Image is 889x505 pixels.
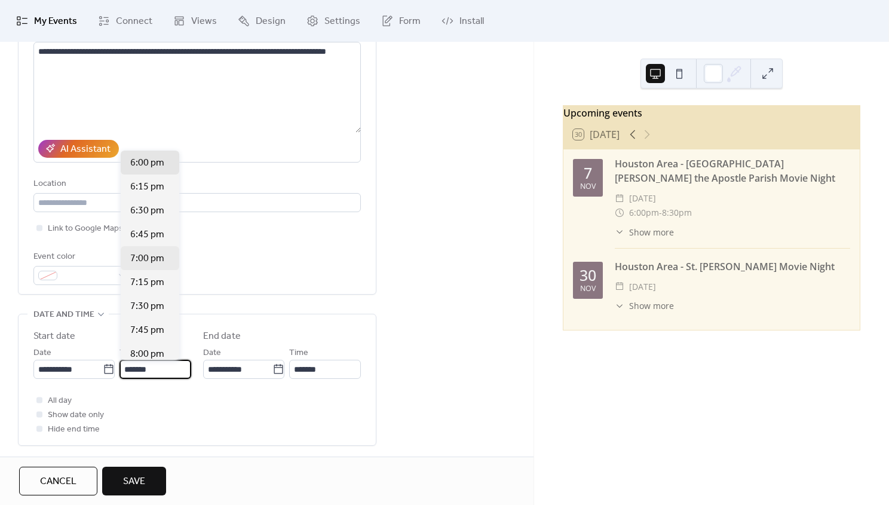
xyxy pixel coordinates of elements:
[372,5,430,37] a: Form
[580,183,596,191] div: Nov
[615,299,624,312] div: ​
[629,191,656,206] span: [DATE]
[48,222,123,236] span: Link to Google Maps
[203,346,221,360] span: Date
[615,191,624,206] div: ​
[629,299,674,312] span: Show more
[130,299,164,314] span: 7:30 pm
[615,280,624,294] div: ​
[289,346,308,360] span: Time
[33,177,358,191] div: Location
[38,140,119,158] button: AI Assistant
[116,14,152,29] span: Connect
[33,250,129,264] div: Event color
[40,475,76,489] span: Cancel
[229,5,295,37] a: Design
[119,346,139,360] span: Time
[130,156,164,170] span: 6:00 pm
[123,475,145,489] span: Save
[662,206,692,220] span: 8:30pm
[615,299,674,312] button: ​Show more
[615,259,850,274] div: Houston Area - St. [PERSON_NAME] Movie Night
[629,280,656,294] span: [DATE]
[130,204,164,218] span: 6:30 pm
[459,14,484,29] span: Install
[130,252,164,266] span: 7:00 pm
[615,226,674,238] button: ​Show more
[615,206,624,220] div: ​
[130,323,164,338] span: 7:45 pm
[298,5,369,37] a: Settings
[48,394,72,408] span: All day
[33,308,94,322] span: Date and time
[203,329,241,344] div: End date
[584,166,592,180] div: 7
[89,5,161,37] a: Connect
[48,423,100,437] span: Hide end time
[191,14,217,29] span: Views
[130,347,164,362] span: 8:00 pm
[60,142,111,157] div: AI Assistant
[19,467,97,495] button: Cancel
[256,14,286,29] span: Design
[399,14,421,29] span: Form
[615,226,624,238] div: ​
[629,206,659,220] span: 6:00pm
[7,5,86,37] a: My Events
[130,276,164,290] span: 7:15 pm
[433,5,493,37] a: Install
[33,346,51,360] span: Date
[615,157,850,185] div: Houston Area - [GEOGRAPHIC_DATA][PERSON_NAME] the Apostle Parish Movie Night
[164,5,226,37] a: Views
[659,206,662,220] span: -
[580,285,596,293] div: Nov
[34,14,77,29] span: My Events
[130,228,164,242] span: 6:45 pm
[102,467,166,495] button: Save
[33,329,75,344] div: Start date
[580,268,596,283] div: 30
[563,106,860,120] div: Upcoming events
[629,226,674,238] span: Show more
[324,14,360,29] span: Settings
[48,408,104,423] span: Show date only
[130,180,164,194] span: 6:15 pm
